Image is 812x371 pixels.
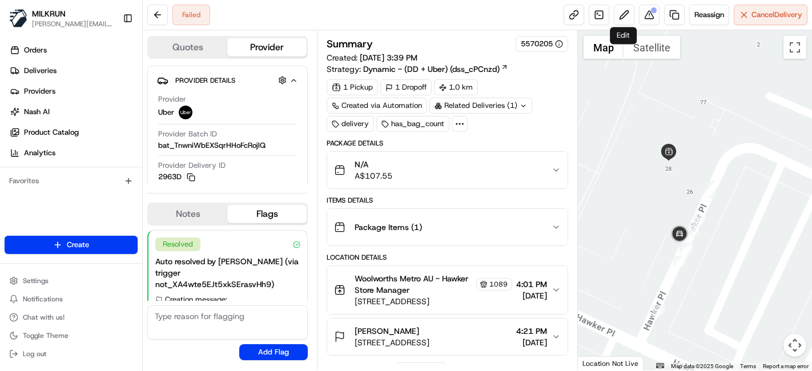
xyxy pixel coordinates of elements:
[705,180,718,193] div: 4
[327,52,417,63] span: Created:
[327,116,374,132] div: delivery
[24,107,50,117] span: Nash AI
[23,349,46,358] span: Log out
[680,243,692,255] div: 23
[489,280,508,289] span: 1089
[5,5,118,32] button: MILKRUNMILKRUN[PERSON_NAME][EMAIL_ADDRESS][DOMAIN_NAME]
[355,337,429,348] span: [STREET_ADDRESS]
[32,19,114,29] button: [PERSON_NAME][EMAIL_ADDRESS][DOMAIN_NAME]
[5,172,138,190] div: Favorites
[24,86,55,96] span: Providers
[355,221,422,233] span: Package Items ( 1 )
[148,205,227,223] button: Notes
[24,127,79,138] span: Product Catalog
[227,38,306,57] button: Provider
[783,36,806,59] button: Toggle fullscreen view
[429,98,532,114] div: Related Deliveries (1)
[24,66,57,76] span: Deliveries
[327,209,568,245] button: Package Items (1)
[158,129,217,139] span: Provider Batch ID
[693,214,705,227] div: 14
[5,273,138,289] button: Settings
[578,356,644,370] div: Location Not Live
[701,185,714,198] div: 6
[355,170,392,182] span: A$107.55
[175,76,235,85] span: Provider Details
[158,107,174,118] span: Uber
[67,240,89,250] span: Create
[23,295,63,304] span: Notifications
[165,295,227,305] span: Creation message:
[355,296,512,307] span: [STREET_ADDRESS]
[673,256,686,268] div: 24
[5,346,138,362] button: Log out
[355,159,392,170] span: N/A
[763,363,809,369] a: Report a map error
[686,224,699,237] div: 15
[327,98,427,114] a: Created via Automation
[327,318,568,355] button: [PERSON_NAME][STREET_ADDRESS]4:21 PM[DATE]
[24,45,47,55] span: Orders
[434,79,478,95] div: 1.0 km
[5,328,138,344] button: Toggle Theme
[652,305,665,318] div: 5
[376,116,449,132] div: has_bag_count
[355,325,419,337] span: [PERSON_NAME]
[363,63,500,75] span: Dynamic - (DD + Uber) (dss_cPCnzd)
[5,123,142,142] a: Product Catalog
[158,172,195,182] button: 2963D
[148,38,227,57] button: Quotes
[694,10,724,20] span: Reassign
[521,39,563,49] button: 5570205
[327,79,378,95] div: 1 Pickup
[179,106,192,119] img: uber-new-logo.jpeg
[32,8,66,19] button: MILKRUN
[23,313,65,322] span: Chat with us!
[5,41,142,59] a: Orders
[516,279,547,290] span: 4:01 PM
[5,291,138,307] button: Notifications
[327,152,568,188] button: N/AA$107.55
[155,237,200,251] div: Resolved
[734,5,807,25] button: CancelDelivery
[516,325,547,337] span: 4:21 PM
[751,10,802,20] span: Cancel Delivery
[516,290,547,301] span: [DATE]
[5,103,142,121] a: Nash AI
[23,331,69,340] span: Toggle Theme
[327,63,508,75] div: Strategy:
[5,144,142,162] a: Analytics
[355,273,474,296] span: Woolworths Metro AU - Hawker Store Manager
[158,94,186,104] span: Provider
[581,356,618,370] a: Open this area in Google Maps (opens a new window)
[516,337,547,348] span: [DATE]
[380,79,432,95] div: 1 Dropoff
[610,27,637,44] div: Edit
[327,266,568,314] button: Woolworths Metro AU - Hawker Store Manager1089[STREET_ADDRESS]4:01 PM[DATE]
[23,276,49,285] span: Settings
[363,63,508,75] a: Dynamic - (DD + Uber) (dss_cPCnzd)
[5,62,142,80] a: Deliveries
[740,363,756,369] a: Terms (opens in new tab)
[158,140,266,151] span: bat_TnwniWbEXSqrHHoFcRojlQ
[581,356,618,370] img: Google
[584,36,624,59] button: Show street map
[327,253,568,262] div: Location Details
[157,71,298,90] button: Provider Details
[656,363,664,368] button: Keyboard shortcuts
[327,139,568,148] div: Package Details
[327,39,373,49] h3: Summary
[624,36,680,59] button: Show satellite imagery
[239,344,308,360] button: Add Flag
[155,256,300,290] div: Auto resolved by [PERSON_NAME] (via trigger not_XA4wte5EJt5xkSErasvHh9)
[5,309,138,325] button: Chat with us!
[682,230,694,243] div: 17
[360,53,417,63] span: [DATE] 3:39 PM
[671,363,733,369] span: Map data ©2025 Google
[158,160,226,171] span: Provider Delivery ID
[783,334,806,357] button: Map camera controls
